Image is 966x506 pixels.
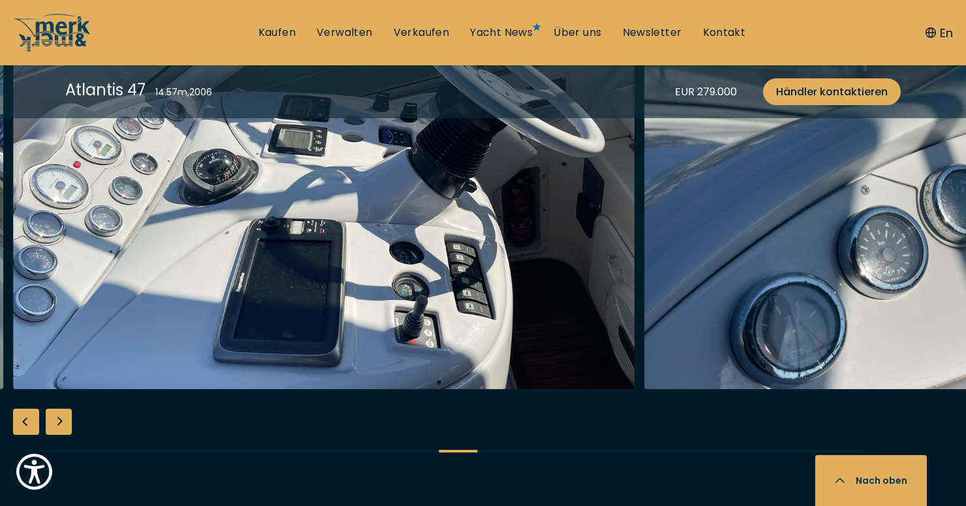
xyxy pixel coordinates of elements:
a: Verkaufen [394,25,450,40]
a: Yacht News [470,25,533,40]
button: En [926,24,953,42]
a: Händler kontaktieren [763,78,901,105]
div: Previous slide [13,409,39,435]
div: Atlantis 47 [65,78,146,101]
a: Newsletter [623,25,682,40]
a: Kontakt [703,25,746,40]
a: Kaufen [258,25,296,40]
div: EUR 279.000 [675,84,737,100]
div: 14.57 m , 2006 [155,86,212,99]
div: Next slide [46,409,72,435]
a: Verwalten [317,25,373,40]
button: Nach oben [815,455,927,506]
a: Über uns [553,25,601,40]
span: Händler kontaktieren [776,84,888,100]
button: Show Accessibility Preferences [13,451,55,493]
